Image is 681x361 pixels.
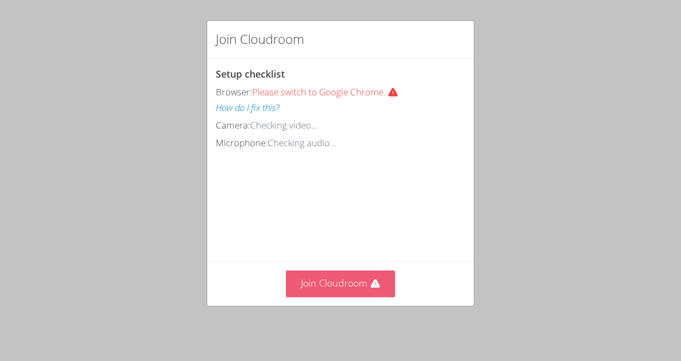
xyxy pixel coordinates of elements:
button: Join Cloudroom [286,270,396,297]
span: Please switch to Google Chrome. [252,86,403,98]
span: Microphone: [216,137,268,149]
span: Checking audio... [268,137,336,149]
span: Browser: [216,86,252,98]
button: How do I fix this? [216,100,279,116]
span: Setup checklist [216,67,285,80]
span: Checking video... [250,119,317,131]
span: Camera: [216,119,250,131]
h2: Join Cloudroom [216,29,304,49]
